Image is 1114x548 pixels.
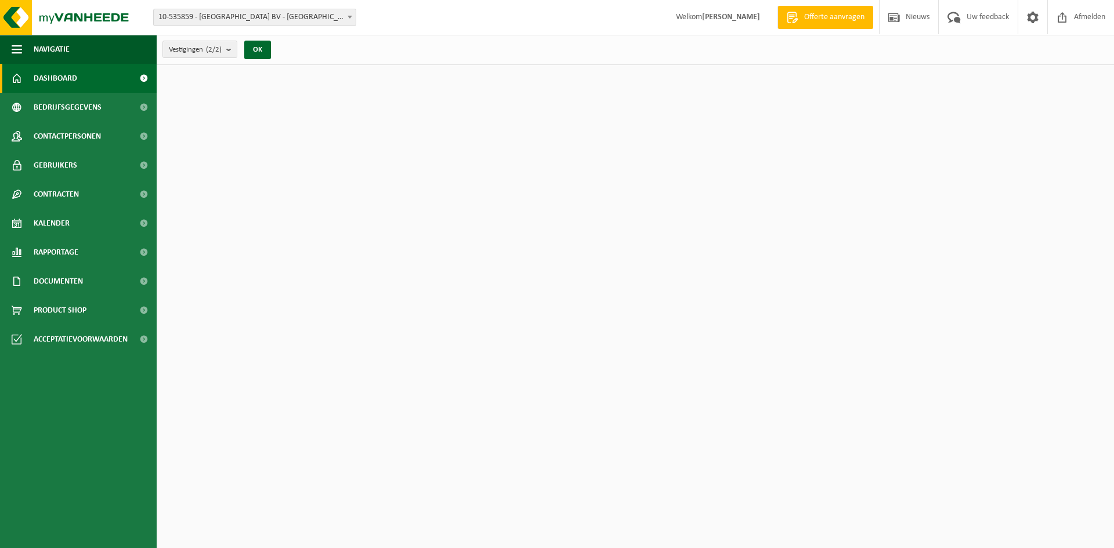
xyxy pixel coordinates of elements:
span: Offerte aanvragen [801,12,867,23]
span: Navigatie [34,35,70,64]
a: Offerte aanvragen [777,6,873,29]
span: Acceptatievoorwaarden [34,325,128,354]
span: Dashboard [34,64,77,93]
span: Bedrijfsgegevens [34,93,102,122]
span: Product Shop [34,296,86,325]
span: Gebruikers [34,151,77,180]
span: Contracten [34,180,79,209]
button: Vestigingen(2/2) [162,41,237,58]
span: Documenten [34,267,83,296]
span: Kalender [34,209,70,238]
span: 10-535859 - RAPID ROAD BV - KOOIGEM [153,9,356,26]
span: 10-535859 - RAPID ROAD BV - KOOIGEM [154,9,356,26]
span: Contactpersonen [34,122,101,151]
button: OK [244,41,271,59]
strong: [PERSON_NAME] [702,13,760,21]
span: Vestigingen [169,41,222,59]
span: Rapportage [34,238,78,267]
count: (2/2) [206,46,222,53]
